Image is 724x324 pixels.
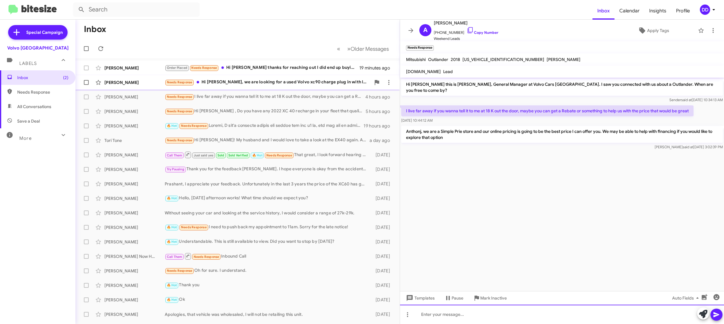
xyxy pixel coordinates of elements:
[167,167,184,171] span: Try Pausing
[167,138,192,142] span: Needs Response
[167,80,192,84] span: Needs Response
[366,108,395,114] div: 5 hours ago
[370,282,395,288] div: [DATE]
[370,253,395,259] div: [DATE]
[165,166,370,173] div: Thank you for the feedback [PERSON_NAME]. I hope everyone is okay from the accident! I know from ...
[700,5,710,15] div: DD
[667,293,706,303] button: Auto Fields
[19,61,37,66] span: Labels
[406,45,434,51] small: Needs Response
[167,269,192,273] span: Needs Response
[17,89,68,95] span: Needs Response
[218,153,224,157] span: Sold
[7,45,68,51] div: Volvo [GEOGRAPHIC_DATA]
[165,224,370,231] div: I need to push back my appointment to 11am. Sorry for the late notice!
[359,65,395,71] div: 19 minutes ago
[17,104,51,110] span: All Conversations
[165,252,370,260] div: Inbound Call
[370,239,395,245] div: [DATE]
[167,283,177,287] span: 🔥 Hot
[104,224,165,230] div: [PERSON_NAME]
[165,282,370,289] div: Thank you
[19,136,32,141] span: More
[452,293,463,303] span: Pause
[655,145,723,149] span: [PERSON_NAME] [DATE] 3:02:39 PM
[104,166,165,172] div: [PERSON_NAME]
[351,46,389,52] span: Older Messages
[167,225,177,229] span: 🔥 Hot
[671,2,695,20] a: Profile
[104,195,165,201] div: [PERSON_NAME]
[104,181,165,187] div: [PERSON_NAME]
[84,24,106,34] h1: Inbox
[669,98,723,102] span: Sender [DATE] 10:34:13 AM
[370,181,395,187] div: [DATE]
[440,293,468,303] button: Pause
[165,137,370,144] div: Hi [PERSON_NAME]! My husband and I would love to take a look at the EX40 again. Any chance we cou...
[370,311,395,317] div: [DATE]
[104,297,165,303] div: [PERSON_NAME]
[370,152,395,158] div: [DATE]
[451,57,460,62] span: 2018
[104,268,165,274] div: [PERSON_NAME]
[370,297,395,303] div: [DATE]
[401,79,723,96] p: Hi [PERSON_NAME] this is [PERSON_NAME], General Manager at Volvo Cars [GEOGRAPHIC_DATA]. I saw yo...
[695,5,717,15] button: DD
[165,122,364,129] div: Loremi, D sit'a consecte adipis eli seddoe tem inc u1 la, etd mag ali en admi V'qu nost exerci ul...
[181,225,207,229] span: Needs Response
[406,57,426,62] span: Mitsubishi
[400,293,440,303] button: Templates
[370,166,395,172] div: [DATE]
[167,109,192,113] span: Needs Response
[167,196,177,200] span: 🔥 Hot
[104,210,165,216] div: [PERSON_NAME]
[370,195,395,201] div: [DATE]
[252,153,262,157] span: 🔥 Hot
[614,2,644,20] a: Calendar
[334,43,392,55] nav: Page navigation example
[104,79,165,85] div: [PERSON_NAME]
[165,64,359,71] div: Hi [PERSON_NAME] thanks for reaching out I did end up buying an xc60 over the weekend
[167,298,177,302] span: 🔥 Hot
[370,210,395,216] div: [DATE]
[681,98,692,102] span: said at
[370,137,395,143] div: a day ago
[104,137,165,143] div: Tori Tone
[104,311,165,317] div: [PERSON_NAME]
[228,153,248,157] span: Sold Verified
[547,57,580,62] span: [PERSON_NAME]
[104,65,165,71] div: [PERSON_NAME]
[406,69,441,74] span: [DOMAIN_NAME]
[443,69,453,74] span: Lead
[165,311,370,317] div: Apologies, that vehicle was wholesaled, I will not be retailing this unit.
[167,240,177,244] span: 🔥 Hot
[104,123,165,129] div: [PERSON_NAME]
[165,296,370,303] div: Ok
[644,2,671,20] a: Insights
[370,268,395,274] div: [DATE]
[104,108,165,114] div: [PERSON_NAME]
[434,27,498,36] span: [PHONE_NUMBER]
[165,238,370,245] div: Understandable. This is still available to view. Did you want to stop by [DATE]?
[337,45,340,53] span: «
[167,66,187,70] span: Order Placed
[8,25,68,40] a: Special Campaign
[401,105,694,116] p: I live far away if you wanna tell it to me at 18 K out the door, maybe you can get a Rebate or so...
[104,282,165,288] div: [PERSON_NAME]
[434,36,498,42] span: Weekend Leads
[167,255,183,259] span: Call Them
[480,293,507,303] span: Mark Inactive
[26,29,63,35] span: Special Campaign
[434,19,498,27] span: [PERSON_NAME]
[191,66,217,70] span: Needs Response
[165,195,370,202] div: Hello, [DATE] afternoon works! What time should we expect you?
[683,145,693,149] span: said at
[462,57,544,62] span: [US_VEHICLE_IDENTIFICATION_NUMBER]
[347,45,351,53] span: »
[165,151,370,159] div: That great, I look forward hearing more from service scheduling and from you [DATE]. Thanks! [GEO...
[468,293,512,303] button: Mark Inactive
[365,94,395,100] div: 4 hours ago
